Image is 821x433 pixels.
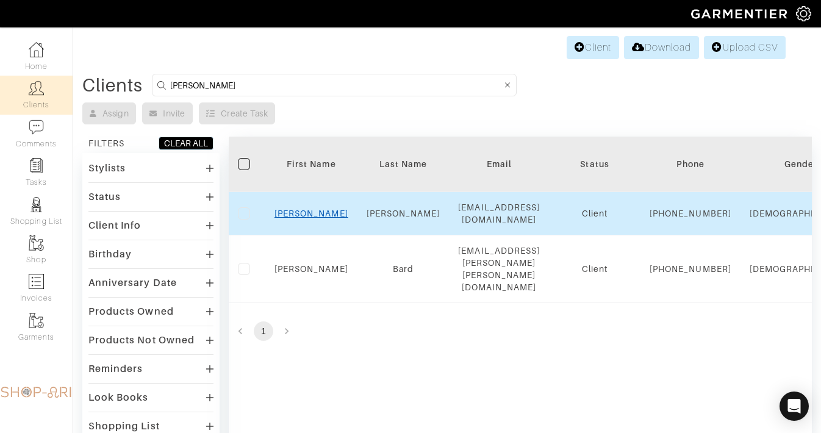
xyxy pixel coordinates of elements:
[159,137,213,150] button: CLEAR ALL
[254,321,273,341] button: page 1
[29,42,44,57] img: dashboard-icon-dbcd8f5a0b271acd01030246c82b418ddd0df26cd7fceb0bd07c9910d44c42f6.png
[393,264,414,274] a: Bard
[265,137,357,192] th: Toggle SortBy
[29,235,44,251] img: garments-icon-b7da505a4dc4fd61783c78ac3ca0ef83fa9d6f193b1c9dc38574b1d14d53ca28.png
[549,137,640,192] th: Toggle SortBy
[29,274,44,289] img: orders-icon-0abe47150d42831381b5fb84f609e132dff9fe21cb692f30cb5eec754e2cba89.png
[458,201,540,226] div: [EMAIL_ADDRESS][DOMAIN_NAME]
[274,158,348,170] div: First Name
[796,6,811,21] img: gear-icon-white-bd11855cb880d31180b6d7d6211b90ccbf57a29d726f0c71d8c61bd08dd39cc2.png
[88,248,132,260] div: Birthday
[164,137,208,149] div: CLEAR ALL
[229,321,812,341] nav: pagination navigation
[650,263,731,275] div: [PHONE_NUMBER]
[650,207,731,220] div: [PHONE_NUMBER]
[29,120,44,135] img: comment-icon-a0a6a9ef722e966f86d9cbdc48e553b5cf19dbc54f86b18d962a5391bc8f6eb6.png
[88,220,142,232] div: Client Info
[88,363,143,375] div: Reminders
[558,158,631,170] div: Status
[367,209,440,218] a: [PERSON_NAME]
[357,137,450,192] th: Toggle SortBy
[29,81,44,96] img: clients-icon-6bae9207a08558b7cb47a8932f037763ab4055f8c8b6bfacd5dc20c3e0201464.png
[88,392,149,404] div: Look Books
[170,77,502,93] input: Search by name, email, phone, city, or state
[624,36,699,59] a: Download
[458,245,540,293] div: [EMAIL_ADDRESS][PERSON_NAME][PERSON_NAME][DOMAIN_NAME]
[558,207,631,220] div: Client
[367,158,440,170] div: Last Name
[88,191,121,203] div: Status
[558,263,631,275] div: Client
[88,162,126,174] div: Stylists
[88,334,195,346] div: Products Not Owned
[458,158,540,170] div: Email
[274,264,348,274] a: [PERSON_NAME]
[780,392,809,421] div: Open Intercom Messenger
[567,36,619,59] a: Client
[274,209,348,218] a: [PERSON_NAME]
[88,306,174,318] div: Products Owned
[82,79,143,91] div: Clients
[29,158,44,173] img: reminder-icon-8004d30b9f0a5d33ae49ab947aed9ed385cf756f9e5892f1edd6e32f2345188e.png
[88,137,124,149] div: FILTERS
[704,36,786,59] a: Upload CSV
[88,277,177,289] div: Anniversary Date
[29,313,44,328] img: garments-icon-b7da505a4dc4fd61783c78ac3ca0ef83fa9d6f193b1c9dc38574b1d14d53ca28.png
[88,420,160,432] div: Shopping List
[685,3,796,24] img: garmentier-logo-header-white-b43fb05a5012e4ada735d5af1a66efaba907eab6374d6393d1fbf88cb4ef424d.png
[29,197,44,212] img: stylists-icon-eb353228a002819b7ec25b43dbf5f0378dd9e0616d9560372ff212230b889e62.png
[650,158,731,170] div: Phone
